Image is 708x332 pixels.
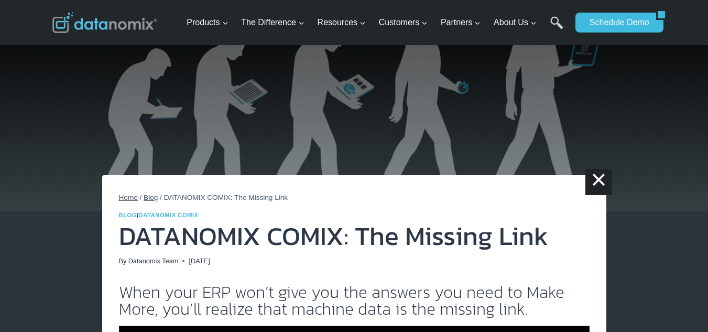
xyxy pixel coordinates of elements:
span: By [119,256,127,266]
span: / [160,194,162,201]
time: [DATE] [189,256,210,266]
span: Partners [441,16,481,29]
span: / [140,194,142,201]
span: Products [187,16,228,29]
a: Schedule Demo [575,13,656,33]
a: Datanomix Team [128,257,179,265]
span: Resources [318,16,366,29]
span: About Us [494,16,537,29]
h1: DATANOMIX COMIX: The Missing Link [119,223,590,249]
nav: Primary Navigation [182,6,570,40]
span: The Difference [241,16,304,29]
h2: When your ERP won’t give you the answers you need to Make More, you’ll realize that machine data ... [119,284,590,317]
span: DATANOMIX COMIX: The Missing Link [164,194,288,201]
a: × [585,169,612,195]
a: Blog [144,194,158,201]
a: Search [550,16,563,40]
a: Home [119,194,138,201]
span: | [119,212,199,218]
span: Customers [379,16,428,29]
a: Blog [119,212,137,218]
a: Datanomix Comix [139,212,199,218]
img: Datanomix [52,12,157,33]
nav: Breadcrumbs [119,192,590,204]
